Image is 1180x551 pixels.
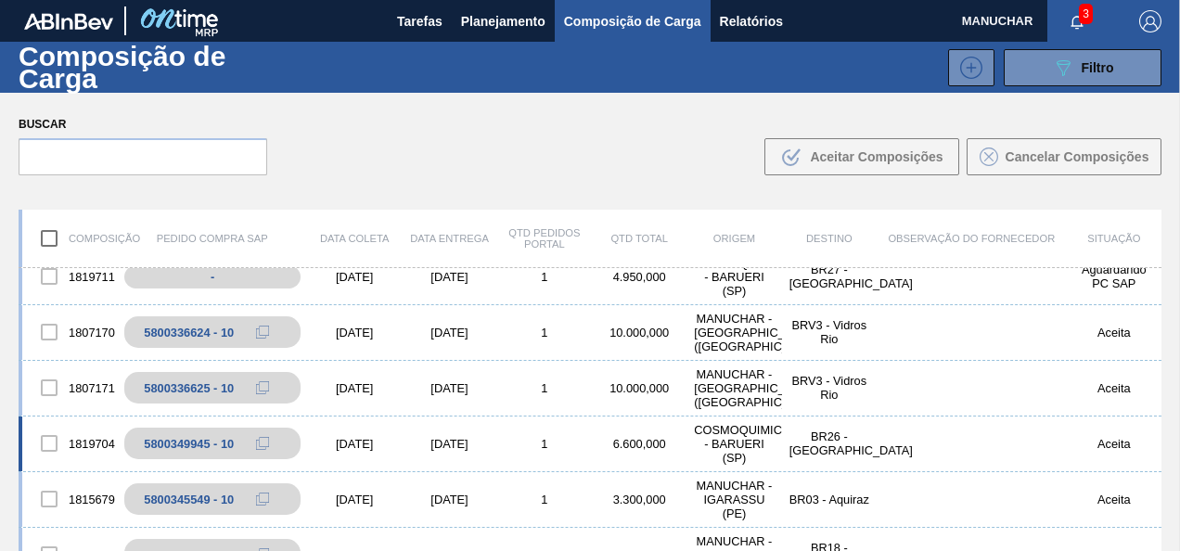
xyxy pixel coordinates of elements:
[686,479,781,520] div: MANUCHAR - IGARASSU (PE)
[1079,4,1093,24] span: 3
[1067,437,1161,451] div: Aceita
[592,437,686,451] div: 6.600,000
[782,263,877,290] div: BR27 - Nova Minas
[782,493,877,506] div: BR03 - Aquiraz
[22,313,117,352] div: 1807170
[1047,8,1107,34] button: Notificações
[1067,233,1161,244] div: Situação
[1006,149,1149,164] span: Cancelar Composições
[307,493,402,506] div: [DATE]
[402,493,496,506] div: [DATE]
[782,233,877,244] div: Destino
[686,233,781,244] div: Origem
[22,424,117,463] div: 1819704
[939,49,994,86] div: Nova Composição
[244,488,281,510] div: Copiar
[782,374,877,402] div: BRV3 - Vidros Rio
[1067,381,1161,395] div: Aceita
[22,480,117,519] div: 1815679
[967,138,1161,175] button: Cancelar Composições
[402,270,496,284] div: [DATE]
[497,381,592,395] div: 1
[877,233,1067,244] div: Observação do Fornecedor
[497,493,592,506] div: 1
[1139,10,1161,32] img: Logout
[19,111,267,138] label: Buscar
[144,326,234,340] div: 5800336624 - 10
[244,321,281,343] div: Copiar
[782,318,877,346] div: BRV3 - Vidros Rio
[810,149,943,164] span: Aceitar Composições
[144,381,234,395] div: 5800336625 - 10
[686,367,781,409] div: MANUCHAR - CUBATÃO (SP)
[497,326,592,340] div: 1
[592,233,686,244] div: Qtd Total
[592,270,686,284] div: 4.950,000
[686,423,781,465] div: COSMOQUIMICA - BARUERI (SP)
[244,432,281,455] div: Copiar
[402,233,496,244] div: Data entrega
[1067,263,1161,290] div: Aguardando PC SAP
[402,381,496,395] div: [DATE]
[117,233,307,244] div: Pedido Compra SAP
[22,368,117,407] div: 1807171
[764,138,959,175] button: Aceitar Composições
[461,10,545,32] span: Planejamento
[307,270,402,284] div: [DATE]
[19,45,300,88] h1: Composição de Carga
[307,233,402,244] div: Data coleta
[592,493,686,506] div: 3.300,000
[497,227,592,250] div: Qtd Pedidos Portal
[720,10,783,32] span: Relatórios
[124,265,301,288] div: -
[497,437,592,451] div: 1
[144,493,234,506] div: 5800345549 - 10
[592,381,686,395] div: 10.000,000
[244,377,281,399] div: Copiar
[1067,326,1161,340] div: Aceita
[782,429,877,457] div: BR26 - Uberlândia
[686,312,781,353] div: MANUCHAR - CUBATÃO (SP)
[307,326,402,340] div: [DATE]
[397,10,442,32] span: Tarefas
[1082,60,1114,75] span: Filtro
[307,381,402,395] div: [DATE]
[402,437,496,451] div: [DATE]
[1004,49,1161,86] button: Filtro
[24,13,113,30] img: TNhmsLtSVTkK8tSr43FrP2fwEKptu5GPRR3wAAAABJRU5ErkJggg==
[402,326,496,340] div: [DATE]
[497,270,592,284] div: 1
[22,257,117,296] div: 1819711
[564,10,701,32] span: Composição de Carga
[22,219,117,258] div: Composição
[686,256,781,298] div: COSMOQUIMICA - BARUERI (SP)
[1067,493,1161,506] div: Aceita
[144,437,234,451] div: 5800349945 - 10
[592,326,686,340] div: 10.000,000
[307,437,402,451] div: [DATE]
